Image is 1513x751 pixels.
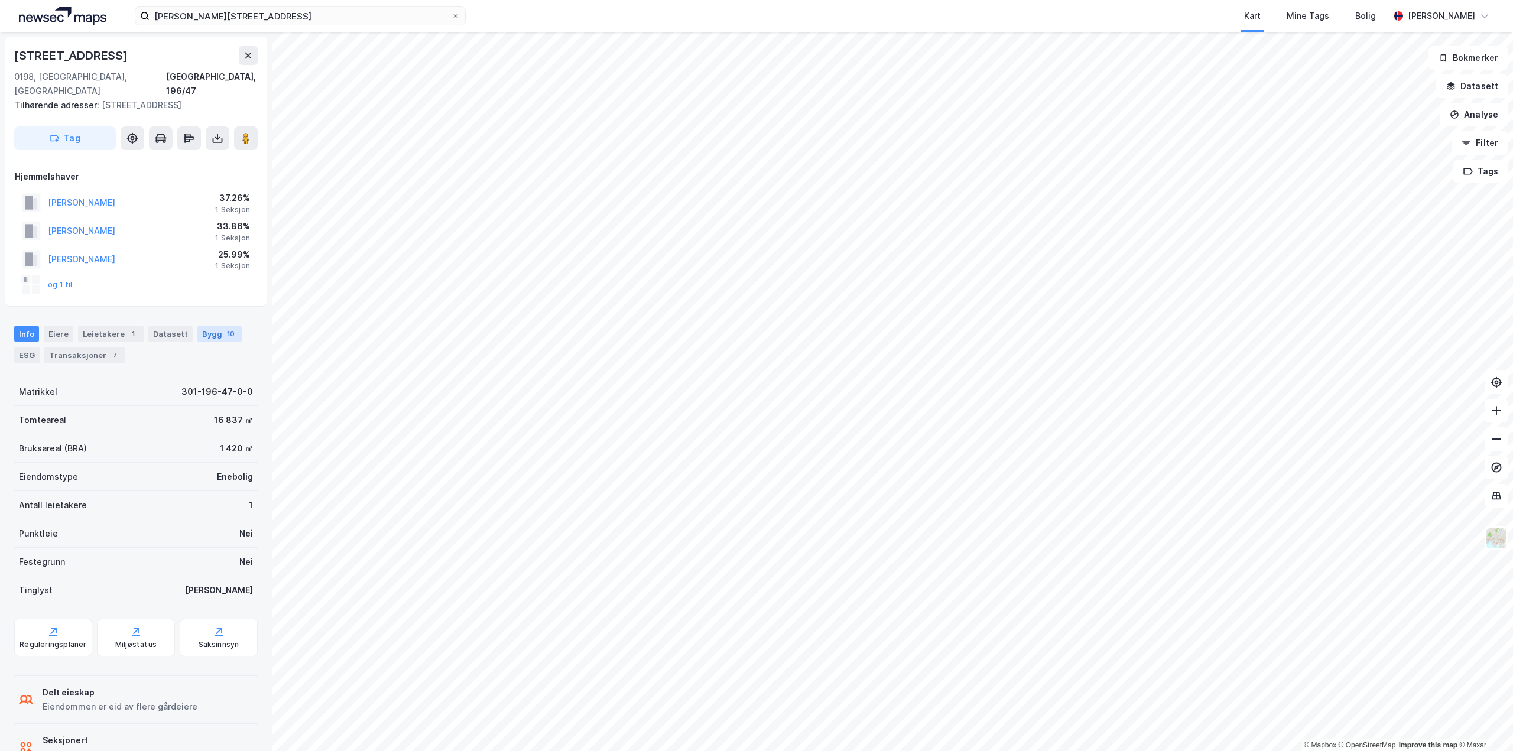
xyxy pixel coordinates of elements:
[43,685,197,700] div: Delt eieskap
[1287,9,1329,23] div: Mine Tags
[19,7,106,25] img: logo.a4113a55bc3d86da70a041830d287a7e.svg
[14,46,130,65] div: [STREET_ADDRESS]
[20,640,86,649] div: Reguleringsplaner
[1440,103,1508,126] button: Analyse
[150,7,451,25] input: Søk på adresse, matrikkel, gårdeiere, leietakere eller personer
[44,347,125,363] div: Transaksjoner
[215,205,250,214] div: 1 Seksjon
[1454,694,1513,751] div: Kontrollprogram for chat
[239,526,253,541] div: Nei
[215,248,250,262] div: 25.99%
[19,385,57,399] div: Matrikkel
[181,385,253,399] div: 301-196-47-0-0
[1428,46,1508,70] button: Bokmerker
[115,640,157,649] div: Miljøstatus
[19,498,87,512] div: Antall leietakere
[225,328,237,340] div: 10
[44,326,73,342] div: Eiere
[109,349,121,361] div: 7
[239,555,253,569] div: Nei
[78,326,144,342] div: Leietakere
[14,100,102,110] span: Tilhørende adresser:
[43,733,194,747] div: Seksjonert
[14,347,40,363] div: ESG
[1244,9,1261,23] div: Kart
[249,498,253,512] div: 1
[215,261,250,271] div: 1 Seksjon
[14,70,166,98] div: 0198, [GEOGRAPHIC_DATA], [GEOGRAPHIC_DATA]
[1304,741,1336,749] a: Mapbox
[1453,160,1508,183] button: Tags
[19,441,87,456] div: Bruksareal (BRA)
[1408,9,1475,23] div: [PERSON_NAME]
[19,470,78,484] div: Eiendomstype
[148,326,193,342] div: Datasett
[19,526,58,541] div: Punktleie
[199,640,239,649] div: Saksinnsyn
[1399,741,1457,749] a: Improve this map
[19,555,65,569] div: Festegrunn
[14,126,116,150] button: Tag
[15,170,257,184] div: Hjemmelshaver
[215,219,250,233] div: 33.86%
[1454,694,1513,751] iframe: Chat Widget
[215,233,250,243] div: 1 Seksjon
[215,191,250,205] div: 37.26%
[43,700,197,714] div: Eiendommen er eid av flere gårdeiere
[185,583,253,597] div: [PERSON_NAME]
[166,70,258,98] div: [GEOGRAPHIC_DATA], 196/47
[14,326,39,342] div: Info
[1452,131,1508,155] button: Filter
[19,583,53,597] div: Tinglyst
[220,441,253,456] div: 1 420 ㎡
[217,470,253,484] div: Enebolig
[19,413,66,427] div: Tomteareal
[197,326,242,342] div: Bygg
[1339,741,1396,749] a: OpenStreetMap
[1485,527,1508,550] img: Z
[214,413,253,427] div: 16 837 ㎡
[14,98,248,112] div: [STREET_ADDRESS]
[127,328,139,340] div: 1
[1436,74,1508,98] button: Datasett
[1355,9,1376,23] div: Bolig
